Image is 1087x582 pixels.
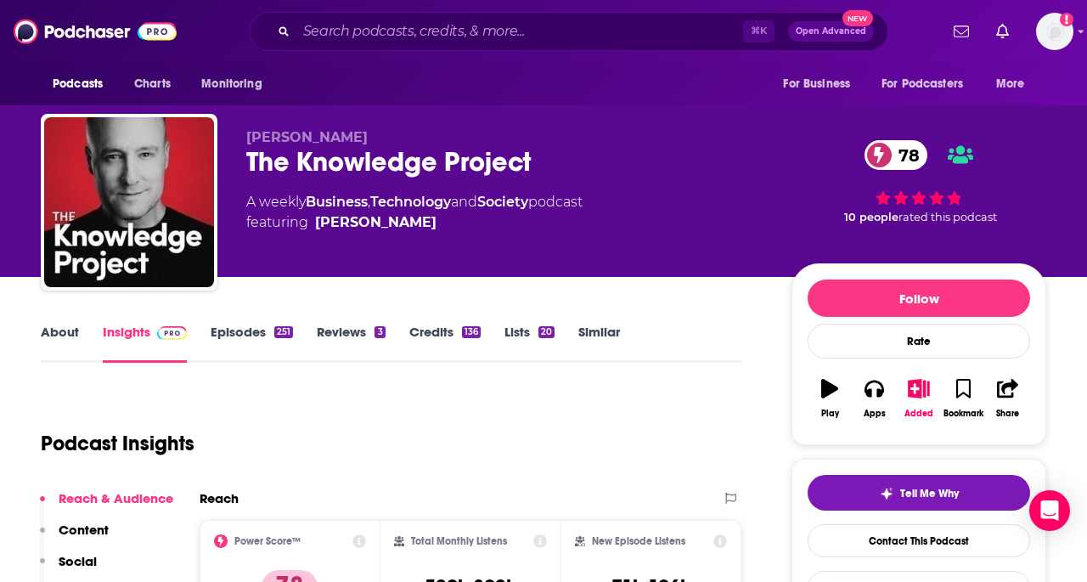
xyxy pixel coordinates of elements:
[842,10,873,26] span: New
[791,129,1046,234] div: 78 10 peoplerated this podcast
[462,326,481,338] div: 136
[808,368,852,429] button: Play
[211,324,293,363] a: Episodes251
[41,324,79,363] a: About
[59,490,173,506] p: Reach & Audience
[234,535,301,547] h2: Power Score™
[53,72,103,96] span: Podcasts
[808,280,1030,317] button: Follow
[865,140,928,170] a: 78
[771,68,871,100] button: open menu
[451,194,477,210] span: and
[103,324,187,363] a: InsightsPodchaser Pro
[370,194,451,210] a: Technology
[844,211,898,223] span: 10 people
[796,27,866,36] span: Open Advanced
[368,194,370,210] span: ,
[592,535,685,547] h2: New Episode Listens
[808,524,1030,557] a: Contact This Podcast
[870,68,988,100] button: open menu
[996,72,1025,96] span: More
[1029,490,1070,531] div: Open Intercom Messenger
[783,72,850,96] span: For Business
[477,194,528,210] a: Society
[538,326,555,338] div: 20
[852,368,896,429] button: Apps
[578,324,620,363] a: Similar
[880,487,893,500] img: tell me why sparkle
[808,324,1030,359] div: Rate
[40,490,173,522] button: Reach & Audience
[947,17,976,46] a: Show notifications dropdown
[996,409,1019,419] div: Share
[989,17,1016,46] a: Show notifications dropdown
[123,68,181,100] a: Charts
[788,21,874,42] button: Open AdvancedNew
[1036,13,1073,50] button: Show profile menu
[821,409,839,419] div: Play
[941,368,985,429] button: Bookmark
[41,68,125,100] button: open menu
[201,72,262,96] span: Monitoring
[306,194,368,210] a: Business
[250,12,888,51] div: Search podcasts, credits, & more...
[246,212,583,233] span: featuring
[14,15,177,48] img: Podchaser - Follow, Share and Rate Podcasts
[986,368,1030,429] button: Share
[864,409,886,419] div: Apps
[44,117,214,287] img: The Knowledge Project
[898,211,997,223] span: rated this podcast
[40,522,109,553] button: Content
[411,535,507,547] h2: Total Monthly Listens
[189,68,284,100] button: open menu
[200,490,239,506] h2: Reach
[943,409,983,419] div: Bookmark
[134,72,171,96] span: Charts
[808,475,1030,511] button: tell me why sparkleTell Me Why
[1036,13,1073,50] span: Logged in as megcassidy
[59,553,97,569] p: Social
[409,324,481,363] a: Credits136
[317,324,385,363] a: Reviews3
[743,20,774,42] span: ⌘ K
[246,129,368,145] span: [PERSON_NAME]
[900,487,959,500] span: Tell Me Why
[59,522,109,538] p: Content
[897,368,941,429] button: Added
[246,192,583,233] div: A weekly podcast
[157,326,187,340] img: Podchaser Pro
[1036,13,1073,50] img: User Profile
[315,212,436,233] div: [PERSON_NAME]
[984,68,1046,100] button: open menu
[1060,13,1073,26] svg: Add a profile image
[504,324,555,363] a: Lists20
[881,140,928,170] span: 78
[274,326,293,338] div: 251
[296,18,743,45] input: Search podcasts, credits, & more...
[41,431,194,456] h1: Podcast Insights
[375,326,385,338] div: 3
[881,72,963,96] span: For Podcasters
[904,409,933,419] div: Added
